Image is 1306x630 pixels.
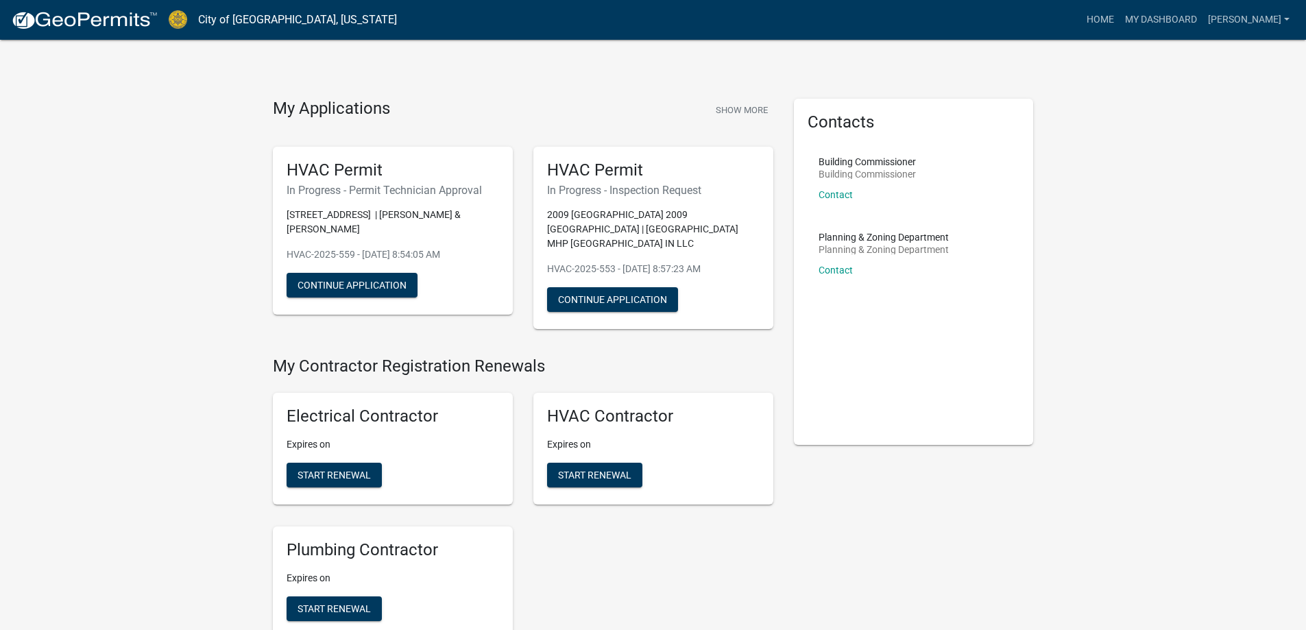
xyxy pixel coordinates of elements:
p: Expires on [287,437,499,452]
button: Start Renewal [287,463,382,487]
h5: HVAC Permit [287,160,499,180]
h5: Plumbing Contractor [287,540,499,560]
p: HVAC-2025-553 - [DATE] 8:57:23 AM [547,262,760,276]
span: Start Renewal [298,603,371,614]
p: Building Commissioner [819,169,916,179]
img: City of Jeffersonville, Indiana [169,10,187,29]
button: Continue Application [287,273,418,298]
a: City of [GEOGRAPHIC_DATA], [US_STATE] [198,8,397,32]
a: Home [1081,7,1120,33]
h4: My Contractor Registration Renewals [273,356,773,376]
h6: In Progress - Permit Technician Approval [287,184,499,197]
p: HVAC-2025-559 - [DATE] 8:54:05 AM [287,247,499,262]
button: Show More [710,99,773,121]
p: Expires on [287,571,499,585]
a: My Dashboard [1120,7,1202,33]
button: Start Renewal [287,596,382,621]
p: 2009 [GEOGRAPHIC_DATA] 2009 [GEOGRAPHIC_DATA] | [GEOGRAPHIC_DATA] MHP [GEOGRAPHIC_DATA] IN LLC [547,208,760,251]
button: Continue Application [547,287,678,312]
button: Start Renewal [547,463,642,487]
p: Expires on [547,437,760,452]
h6: In Progress - Inspection Request [547,184,760,197]
a: [PERSON_NAME] [1202,7,1295,33]
h5: HVAC Contractor [547,407,760,426]
h5: Contacts [808,112,1020,132]
h5: Electrical Contractor [287,407,499,426]
p: [STREET_ADDRESS] | [PERSON_NAME] & [PERSON_NAME] [287,208,499,237]
span: Start Renewal [558,470,631,481]
h5: HVAC Permit [547,160,760,180]
h4: My Applications [273,99,390,119]
p: Planning & Zoning Department [819,232,949,242]
span: Start Renewal [298,470,371,481]
p: Building Commissioner [819,157,916,167]
a: Contact [819,265,853,276]
p: Planning & Zoning Department [819,245,949,254]
a: Contact [819,189,853,200]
